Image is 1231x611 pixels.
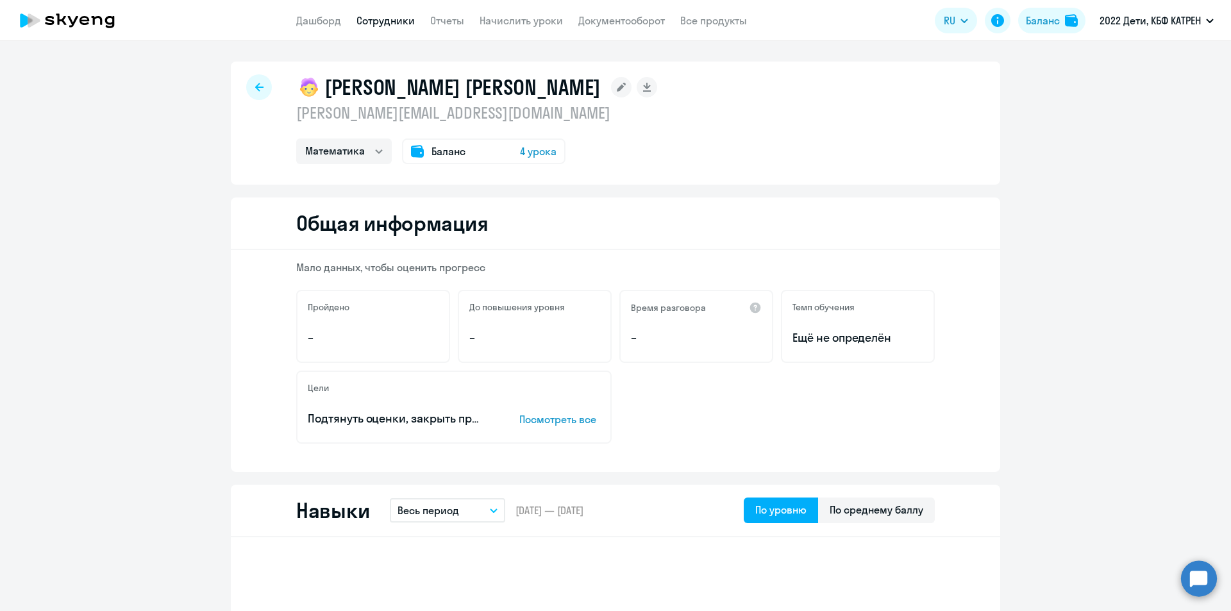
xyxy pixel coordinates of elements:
[430,14,464,27] a: Отчеты
[296,498,369,523] h2: Навыки
[519,412,600,427] p: Посмотреть все
[431,144,465,159] span: Баланс
[515,503,583,517] span: [DATE] — [DATE]
[308,330,439,346] p: –
[480,14,563,27] a: Начислить уроки
[935,8,977,33] button: RU
[1065,14,1078,27] img: balance
[1026,13,1060,28] div: Баланс
[631,330,762,346] p: –
[390,498,505,523] button: Весь период
[469,301,565,313] h5: До повышения уровня
[356,14,415,27] a: Сотрудники
[792,330,923,346] span: Ещё не определён
[1018,8,1085,33] button: Балансbalance
[296,14,341,27] a: Дашборд
[755,502,807,517] div: По уровню
[296,260,935,274] p: Мало данных, чтобы оценить прогресс
[296,210,488,236] h2: Общая информация
[398,503,459,518] p: Весь период
[1100,13,1201,28] p: 2022 Дети, КБФ КАТРЕН
[578,14,665,27] a: Документооборот
[1093,5,1220,36] button: 2022 Дети, КБФ КАТРЕН
[792,301,855,313] h5: Темп обучения
[308,382,329,394] h5: Цели
[631,302,706,314] h5: Время разговора
[830,502,923,517] div: По среднему баллу
[680,14,747,27] a: Все продукты
[469,330,600,346] p: –
[296,103,657,123] p: [PERSON_NAME][EMAIL_ADDRESS][DOMAIN_NAME]
[308,410,480,427] p: Подтянуть оценки, закрыть пробелы в знаниях (5
[308,301,349,313] h5: Пройдено
[944,13,955,28] span: RU
[520,144,557,159] span: 4 урока
[296,74,322,100] img: child
[324,74,601,100] h1: [PERSON_NAME] [PERSON_NAME]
